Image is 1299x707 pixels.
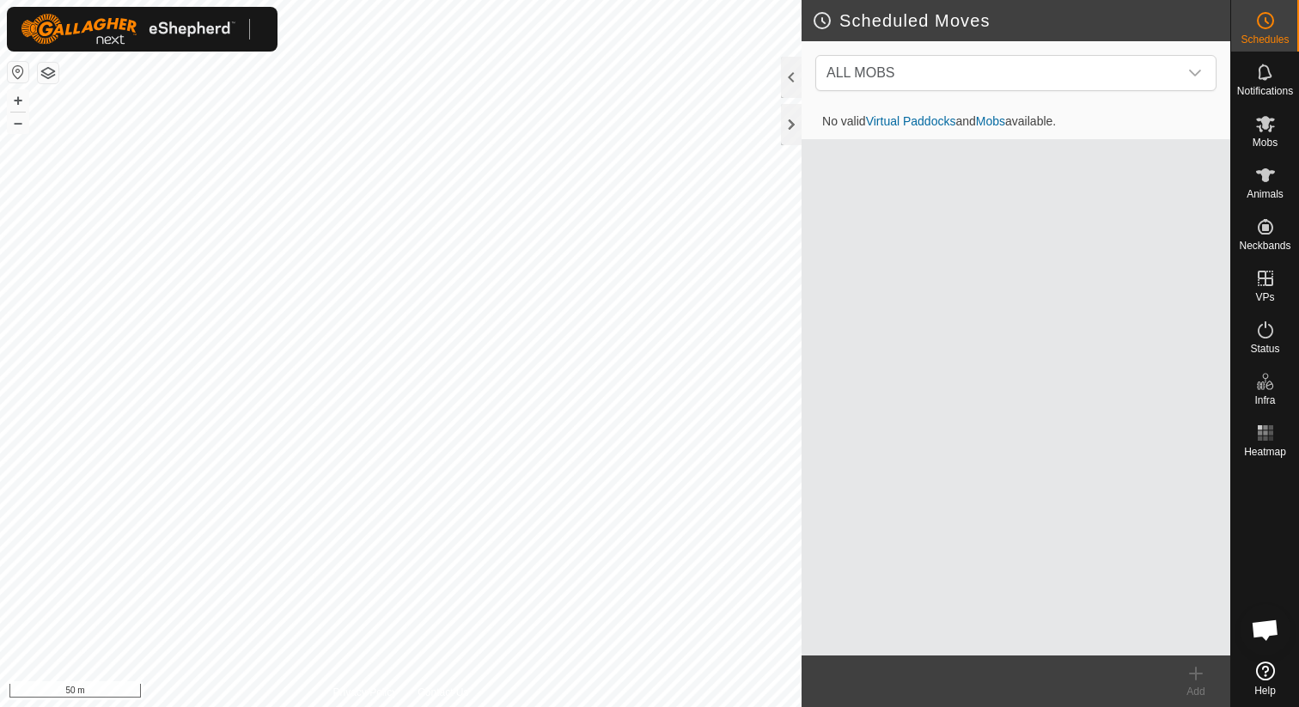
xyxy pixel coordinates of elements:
img: Gallagher Logo [21,14,235,45]
button: Map Layers [38,63,58,83]
div: Add [1162,684,1230,699]
span: Infra [1254,395,1275,405]
a: Help [1231,655,1299,703]
span: ALL MOBS [820,56,1178,90]
button: + [8,90,28,111]
a: Virtual Paddocks [866,114,956,128]
span: Neckbands [1239,241,1290,251]
button: Reset Map [8,62,28,82]
span: Animals [1247,189,1284,199]
span: Notifications [1237,86,1293,96]
span: Mobs [1253,137,1278,148]
span: Help [1254,686,1276,696]
a: Privacy Policy [332,685,397,700]
div: Open chat [1240,604,1291,655]
a: Contact Us [418,685,468,700]
span: Schedules [1241,34,1289,45]
a: Mobs [976,114,1005,128]
h2: Scheduled Moves [812,10,1230,31]
span: Heatmap [1244,447,1286,457]
span: VPs [1255,292,1274,302]
button: – [8,113,28,133]
span: ALL MOBS [826,65,894,80]
span: No valid and available. [808,114,1070,128]
span: Status [1250,344,1279,354]
div: dropdown trigger [1178,56,1212,90]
